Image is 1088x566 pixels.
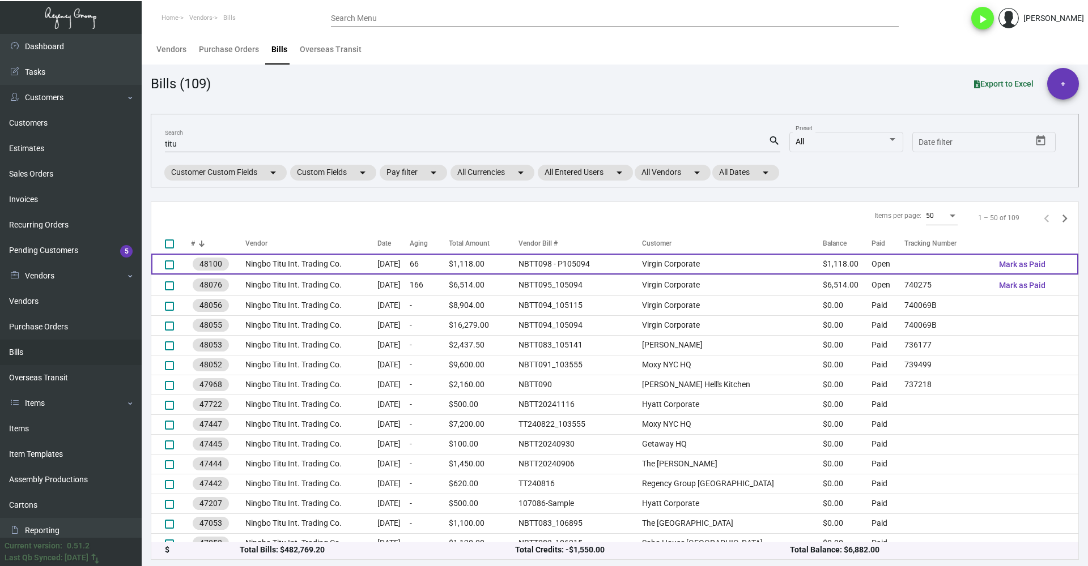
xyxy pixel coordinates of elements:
button: + [1047,68,1079,100]
td: [DATE] [377,315,410,335]
td: $1,118.00 [823,254,872,275]
td: Ningbo Titu Int. Trading Co. [245,533,377,553]
span: Mark as Paid [999,260,1045,269]
td: - [410,494,449,513]
td: Ningbo Titu Int. Trading Co. [245,335,377,355]
td: 739499 [904,355,990,375]
div: Paid [872,238,904,248]
span: 50 [926,212,934,220]
mat-chip: Customer Custom Fields [164,165,287,181]
td: Ningbo Titu Int. Trading Co. [245,414,377,434]
mat-chip: 48076 [193,278,229,291]
td: [DATE] [377,414,410,434]
td: Ningbo Titu Int. Trading Co. [245,494,377,513]
div: Total Amount [449,238,490,248]
td: $0.00 [823,395,872,414]
div: Customer [642,238,671,248]
div: Bills (109) [151,74,211,94]
mat-chip: 47207 [193,497,229,510]
td: $100.00 [449,434,518,454]
td: $620.00 [449,474,518,494]
td: Paid [872,414,904,434]
td: $0.00 [823,375,872,395]
div: Items per page: [874,211,921,221]
td: - [410,395,449,414]
td: Ningbo Titu Int. Trading Co. [245,295,377,315]
mat-chip: Pay filter [380,165,447,181]
td: - [410,375,449,395]
div: Date [377,238,410,248]
td: NBTT095_105094 [518,275,642,295]
td: Ningbo Titu Int. Trading Co. [245,315,377,335]
td: $0.00 [823,414,872,434]
td: $9,600.00 [449,355,518,375]
td: $0.00 [823,513,872,533]
button: Mark as Paid [990,275,1055,295]
td: - [410,454,449,474]
td: 737218 [904,375,990,395]
mat-chip: 48056 [193,299,229,312]
div: Aging [410,238,449,248]
div: Current version: [5,540,62,552]
div: # [191,238,245,248]
td: Hyatt Corporate [642,395,823,414]
span: Export to Excel [974,79,1034,88]
div: $ [165,544,240,556]
td: [DATE] [377,434,410,454]
button: Export to Excel [965,74,1043,94]
mat-chip: 47444 [193,457,229,470]
div: Customer [642,238,823,248]
mat-chip: 47445 [193,438,229,451]
div: Tracking Number [904,238,990,248]
td: NBTT094_105115 [518,295,642,315]
td: $8,904.00 [449,295,518,315]
td: $0.00 [823,474,872,494]
td: $0.00 [823,533,872,553]
mat-chip: 48100 [193,258,229,271]
td: Ningbo Titu Int. Trading Co. [245,395,377,414]
div: Vendor Bill # [518,238,642,248]
div: Paid [872,238,885,248]
mat-icon: arrow_drop_down [759,166,772,179]
td: Paid [872,454,904,474]
td: Ningbo Titu Int. Trading Co. [245,474,377,494]
td: NBTT094_105094 [518,315,642,335]
td: [DATE] [377,375,410,395]
td: - [410,335,449,355]
td: Soho House [GEOGRAPHIC_DATA] [642,533,823,553]
div: 1 – 50 of 109 [978,213,1019,223]
td: Virgin Corporate [642,254,823,275]
div: Balance [823,238,872,248]
mat-chip: 47447 [193,418,229,431]
td: Ningbo Titu Int. Trading Co. [245,275,377,295]
td: [DATE] [377,395,410,414]
mat-chip: All Currencies [450,165,534,181]
td: [DATE] [377,513,410,533]
td: Paid [872,494,904,513]
td: $500.00 [449,494,518,513]
td: - [410,295,449,315]
button: play_arrow [971,7,994,29]
td: $0.00 [823,315,872,335]
td: Hyatt Corporate [642,494,823,513]
div: [PERSON_NAME] [1023,12,1084,24]
td: Virgin Corporate [642,295,823,315]
mat-chip: 47442 [193,477,229,490]
div: Total Balance: $6,882.00 [790,544,1065,556]
mat-chip: 47722 [193,398,229,411]
div: 0.51.2 [67,540,90,552]
td: NBTT20240930 [518,434,642,454]
div: Bills [271,44,287,55]
td: NBTT098 - P105094 [518,254,642,275]
button: Next page [1056,209,1074,227]
td: [DATE] [377,355,410,375]
div: Vendor [245,238,377,248]
td: Paid [872,375,904,395]
div: Vendor [245,238,267,248]
td: Open [872,254,904,275]
td: 736177 [904,335,990,355]
td: Paid [872,295,904,315]
td: NBTT083_106895 [518,513,642,533]
td: [DATE] [377,474,410,494]
td: Paid [872,355,904,375]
